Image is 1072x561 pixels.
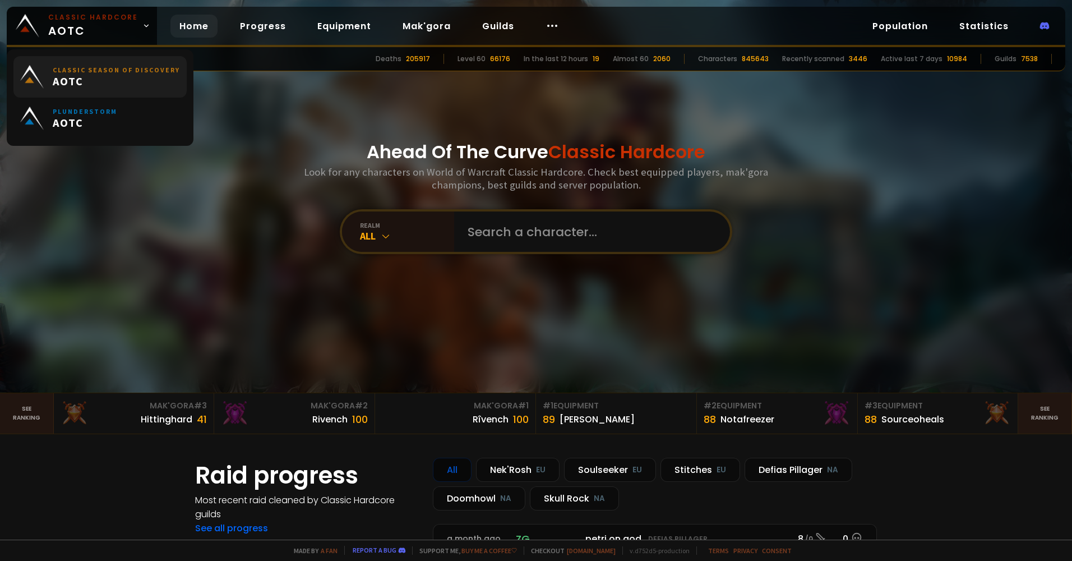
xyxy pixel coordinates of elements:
div: 19 [593,54,599,64]
a: Mak'Gora#1Rîvench100 [375,393,536,434]
h4: Most recent raid cleaned by Classic Hardcore guilds [195,493,419,521]
div: Equipment [543,400,690,412]
span: Checkout [524,546,616,555]
div: 205917 [406,54,430,64]
div: Nek'Rosh [476,458,560,482]
div: 66176 [490,54,510,64]
div: 2060 [653,54,671,64]
div: Level 60 [458,54,486,64]
small: Classic Season of Discovery [53,66,180,74]
span: # 2 [355,400,368,411]
a: Report a bug [353,546,396,554]
a: Equipment [308,15,380,38]
div: Notafreezer [720,412,774,426]
div: All [433,458,472,482]
div: Equipment [704,400,851,412]
a: Statistics [950,15,1018,38]
div: Stitches [660,458,740,482]
div: Active last 7 days [881,54,942,64]
a: #2Equipment88Notafreezer [697,393,858,434]
div: Skull Rock [530,486,619,511]
div: 88 [704,412,716,427]
div: Sourceoheals [881,412,944,426]
a: Guilds [473,15,523,38]
small: EU [632,465,642,476]
a: Consent [762,546,792,555]
small: NA [594,493,605,504]
div: 7538 [1021,54,1038,64]
div: 89 [543,412,555,427]
small: NA [827,465,838,476]
div: [PERSON_NAME] [560,412,635,426]
div: realm [360,221,454,229]
div: 845643 [742,54,769,64]
a: Terms [708,546,729,555]
div: Defias Pillager [745,458,852,482]
span: # 1 [543,400,553,411]
span: Support me, [412,546,517,555]
a: See all progress [195,522,268,535]
h3: Look for any characters on World of Warcraft Classic Hardcore. Check best equipped players, mak'g... [299,165,773,191]
span: Made by [287,546,338,555]
div: 88 [865,412,877,427]
div: Mak'Gora [61,400,207,412]
span: # 1 [518,400,529,411]
input: Search a character... [461,211,717,252]
div: Deaths [376,54,401,64]
a: Buy me a coffee [461,546,517,555]
a: [DOMAIN_NAME] [567,546,616,555]
a: a month agozgpetri on godDefias Pillager8 /90 [433,524,877,554]
small: EU [717,465,726,476]
span: AOTC [53,74,180,88]
div: 100 [513,412,529,427]
div: Guilds [995,54,1016,64]
div: Almost 60 [613,54,649,64]
h1: Raid progress [195,458,419,493]
span: AOTC [53,116,117,130]
h1: Ahead Of The Curve [367,139,705,165]
a: Mak'Gora#2Rivench100 [214,393,375,434]
a: Population [863,15,937,38]
div: Soulseeker [564,458,656,482]
span: # 3 [865,400,877,411]
a: Mak'Gora#3Hittinghard41 [54,393,215,434]
div: Characters [698,54,737,64]
a: #1Equipment89[PERSON_NAME] [536,393,697,434]
div: 100 [352,412,368,427]
div: Recently scanned [782,54,844,64]
div: Equipment [865,400,1011,412]
a: Classic Season of DiscoveryAOTC [13,56,187,98]
div: Mak'Gora [221,400,368,412]
div: 3446 [849,54,867,64]
div: All [360,229,454,242]
span: Classic Hardcore [548,139,705,164]
a: #3Equipment88Sourceoheals [858,393,1019,434]
span: AOTC [48,12,138,39]
div: Mak'Gora [382,400,529,412]
a: Progress [231,15,295,38]
span: v. d752d5 - production [622,546,690,555]
div: Rivench [312,412,348,426]
small: EU [536,465,546,476]
a: Privacy [733,546,757,555]
small: Classic Hardcore [48,12,138,22]
a: Classic HardcoreAOTC [7,7,157,45]
span: # 3 [194,400,207,411]
div: 41 [197,412,207,427]
div: Doomhowl [433,486,525,511]
div: 10984 [947,54,967,64]
a: Home [170,15,218,38]
div: Rîvench [473,412,509,426]
small: NA [500,493,511,504]
a: Mak'gora [394,15,460,38]
div: Hittinghard [141,412,192,426]
div: In the last 12 hours [524,54,588,64]
a: a fan [321,546,338,555]
small: Plunderstorm [53,107,117,116]
a: PlunderstormAOTC [13,98,187,139]
a: Seeranking [1018,393,1072,434]
span: # 2 [704,400,717,411]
